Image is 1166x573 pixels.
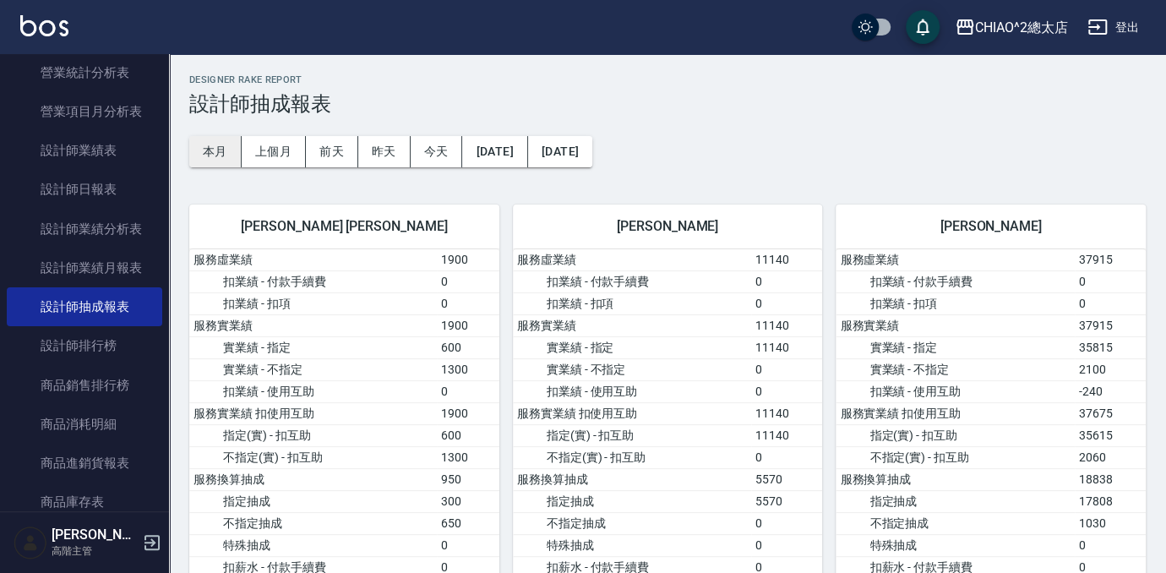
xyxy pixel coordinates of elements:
td: 扣業績 - 使用互助 [836,380,1074,402]
td: 1900 [437,314,499,336]
td: 扣業績 - 付款手續費 [513,270,751,292]
td: 600 [437,336,499,358]
td: 0 [751,446,822,468]
h5: [PERSON_NAME] [52,527,138,543]
td: 服務虛業績 [513,249,751,271]
td: 37675 [1075,402,1146,424]
td: 37915 [1075,314,1146,336]
button: 前天 [306,136,358,167]
td: 0 [437,534,499,556]
td: 扣業績 - 付款手續費 [189,270,437,292]
td: 0 [751,270,822,292]
td: 實業績 - 不指定 [189,358,437,380]
a: 營業項目月分析表 [7,92,162,131]
td: 5570 [751,490,822,512]
td: 0 [751,380,822,402]
a: 設計師排行榜 [7,326,162,365]
button: 今天 [411,136,463,167]
a: 設計師業績分析表 [7,210,162,248]
td: 實業績 - 不指定 [513,358,751,380]
td: 服務虛業績 [836,249,1074,271]
td: 服務實業績 扣使用互助 [836,402,1074,424]
div: CHIAO^2總太店 [975,17,1068,38]
td: 11140 [751,424,822,446]
td: 0 [751,292,822,314]
button: 上個月 [242,136,306,167]
button: save [906,10,940,44]
td: 指定抽成 [836,490,1074,512]
td: 300 [437,490,499,512]
td: 不指定(實) - 扣互助 [513,446,751,468]
td: 不指定抽成 [513,512,751,534]
td: 指定抽成 [513,490,751,512]
button: 登出 [1081,12,1146,43]
td: 不指定(實) - 扣互助 [836,446,1074,468]
td: 實業績 - 指定 [513,336,751,358]
td: 實業績 - 不指定 [836,358,1074,380]
td: 特殊抽成 [189,534,437,556]
td: 0 [437,270,499,292]
td: 17808 [1075,490,1146,512]
td: 11140 [751,336,822,358]
td: 不指定抽成 [836,512,1074,534]
td: 服務換算抽成 [189,468,437,490]
td: 0 [437,292,499,314]
a: 設計師日報表 [7,170,162,209]
button: [DATE] [528,136,592,167]
td: 實業績 - 指定 [836,336,1074,358]
td: 1900 [437,249,499,271]
td: 扣業績 - 扣項 [836,292,1074,314]
button: 昨天 [358,136,411,167]
td: 服務實業績 [189,314,437,336]
h3: 設計師抽成報表 [189,92,1146,116]
td: 650 [437,512,499,534]
td: 服務換算抽成 [836,468,1074,490]
span: [PERSON_NAME] [533,218,803,235]
td: 11140 [751,249,822,271]
td: 指定(實) - 扣互助 [836,424,1074,446]
td: 2060 [1075,446,1146,468]
td: 35815 [1075,336,1146,358]
h2: Designer Rake Report [189,74,1146,85]
img: Logo [20,15,68,36]
td: 1300 [437,358,499,380]
td: 服務實業績 扣使用互助 [513,402,751,424]
button: CHIAO^2總太店 [948,10,1075,45]
td: 扣業績 - 使用互助 [189,380,437,402]
td: 0 [1075,270,1146,292]
td: 服務虛業績 [189,249,437,271]
a: 設計師業績月報表 [7,248,162,287]
a: 商品銷售排行榜 [7,366,162,405]
td: 0 [1075,292,1146,314]
td: 服務實業績 [836,314,1074,336]
td: 指定抽成 [189,490,437,512]
td: 不指定(實) - 扣互助 [189,446,437,468]
td: 2100 [1075,358,1146,380]
td: 1900 [437,402,499,424]
td: 0 [751,512,822,534]
a: 商品庫存表 [7,483,162,521]
td: 指定(實) - 扣互助 [513,424,751,446]
td: 950 [437,468,499,490]
button: 本月 [189,136,242,167]
td: 600 [437,424,499,446]
td: 指定(實) - 扣互助 [189,424,437,446]
a: 商品消耗明細 [7,405,162,444]
td: 0 [437,380,499,402]
span: [PERSON_NAME] [856,218,1125,235]
td: 35615 [1075,424,1146,446]
td: 特殊抽成 [513,534,751,556]
td: 扣業績 - 使用互助 [513,380,751,402]
td: 扣業績 - 扣項 [189,292,437,314]
td: 服務實業績 扣使用互助 [189,402,437,424]
a: 設計師業績表 [7,131,162,170]
td: 37915 [1075,249,1146,271]
img: Person [14,526,47,559]
td: 11140 [751,402,822,424]
td: 5570 [751,468,822,490]
td: 0 [1075,534,1146,556]
td: 1300 [437,446,499,468]
td: 11140 [751,314,822,336]
td: 1030 [1075,512,1146,534]
td: 18838 [1075,468,1146,490]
